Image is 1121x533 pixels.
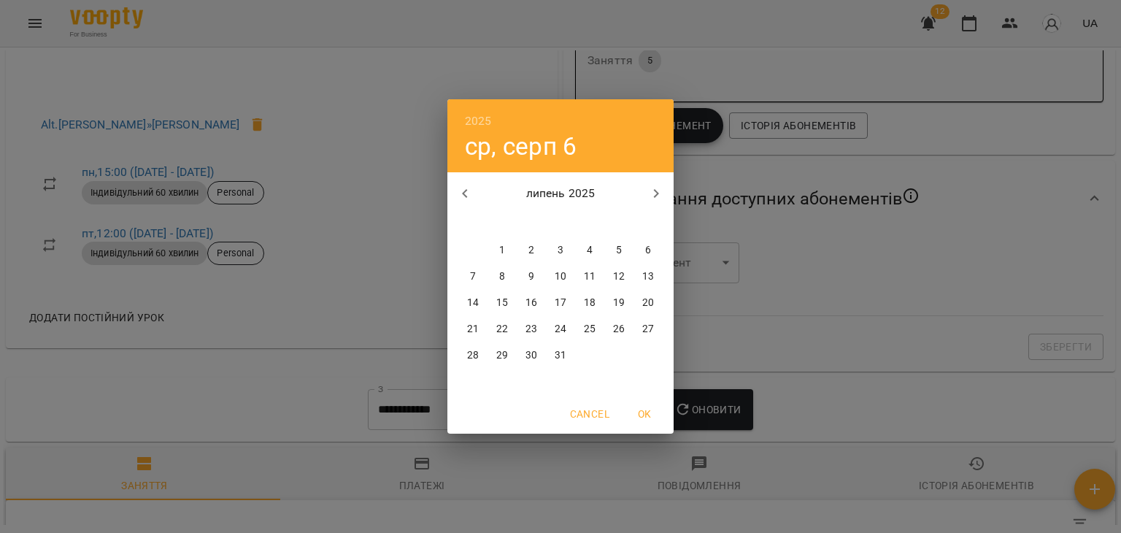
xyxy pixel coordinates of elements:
p: 29 [496,348,508,363]
button: 27 [635,316,661,342]
button: 3 [547,237,574,264]
p: 26 [613,322,625,337]
button: 17 [547,290,574,316]
p: 5 [616,243,622,258]
p: 17 [555,296,566,310]
button: 24 [547,316,574,342]
button: ср, серп 6 [465,131,577,161]
p: 1 [499,243,505,258]
p: 11 [584,269,596,284]
button: 6 [635,237,661,264]
button: 12 [606,264,632,290]
span: Cancel [570,405,609,423]
p: 2 [528,243,534,258]
span: ср [518,215,544,230]
p: 27 [642,322,654,337]
button: 11 [577,264,603,290]
button: 4 [577,237,603,264]
p: 31 [555,348,566,363]
button: 30 [518,342,544,369]
button: 5 [606,237,632,264]
button: 21 [460,316,486,342]
button: 19 [606,290,632,316]
button: 18 [577,290,603,316]
button: 16 [518,290,544,316]
p: 20 [642,296,654,310]
span: OK [627,405,662,423]
button: 10 [547,264,574,290]
button: 23 [518,316,544,342]
button: 2025 [465,111,492,131]
span: пн [460,215,486,230]
p: 30 [525,348,537,363]
p: 3 [558,243,563,258]
button: 29 [489,342,515,369]
p: 4 [587,243,593,258]
button: OK [621,401,668,427]
span: вт [489,215,515,230]
span: сб [606,215,632,230]
span: чт [547,215,574,230]
p: 10 [555,269,566,284]
p: 23 [525,322,537,337]
p: 15 [496,296,508,310]
p: 16 [525,296,537,310]
p: 7 [470,269,476,284]
span: нд [635,215,661,230]
button: 31 [547,342,574,369]
button: 2 [518,237,544,264]
button: 7 [460,264,486,290]
button: 22 [489,316,515,342]
p: 18 [584,296,596,310]
button: 9 [518,264,544,290]
button: 20 [635,290,661,316]
button: 1 [489,237,515,264]
button: 13 [635,264,661,290]
button: 15 [489,290,515,316]
p: 12 [613,269,625,284]
p: 21 [467,322,479,337]
button: 14 [460,290,486,316]
button: 28 [460,342,486,369]
p: 19 [613,296,625,310]
span: пт [577,215,603,230]
button: 8 [489,264,515,290]
p: 6 [645,243,651,258]
p: 9 [528,269,534,284]
p: 28 [467,348,479,363]
p: 24 [555,322,566,337]
button: Cancel [564,401,615,427]
p: 25 [584,322,596,337]
p: липень 2025 [482,185,639,202]
p: 22 [496,322,508,337]
button: 25 [577,316,603,342]
p: 13 [642,269,654,284]
button: 26 [606,316,632,342]
p: 8 [499,269,505,284]
p: 14 [467,296,479,310]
